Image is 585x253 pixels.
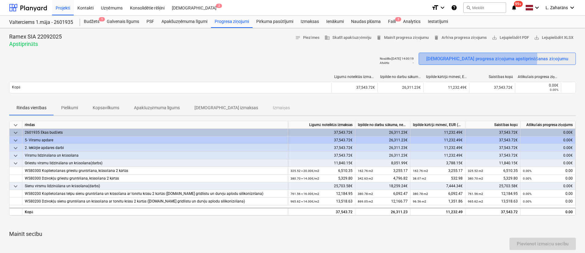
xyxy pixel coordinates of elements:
[465,144,520,152] div: 37,543.72€
[554,224,585,253] iframe: Chat Widget
[216,4,222,8] span: 2
[358,208,408,216] div: 26,311.23
[465,208,520,215] div: 37,543.72
[288,159,355,167] div: 11,840.15€
[158,16,211,28] div: Apakšuzņēmuma līgumi
[413,175,463,182] div: 532.98
[103,16,143,28] div: Galvenais līgums
[61,105,78,111] p: Pielikumi
[288,152,355,159] div: 37,543.72€
[25,159,285,167] div: Griestu virsmu līdzināšana un krāsošana(darbs)
[520,129,576,136] div: 0.00€
[358,169,373,173] small: 162.76 m2
[297,16,323,28] div: Izmaksas
[523,192,531,195] small: 0.00%
[9,19,73,26] div: Valterciems 1.māja - 2601935
[9,33,62,40] p: Ramex SIA 22092025
[465,129,520,136] div: 37,543.72€
[468,169,483,173] small: 325.52 m2
[465,121,520,129] div: Saistības kopā
[324,35,330,40] span: business
[534,34,573,41] span: Lejupielādēt XLSX
[80,16,103,28] a: Budžets1
[410,159,465,167] div: 3,788.15€
[134,105,180,111] p: Apakšuzņēmuma līgums
[355,136,410,144] div: 26,311.23€
[12,129,19,136] span: keyboard_arrow_down
[25,167,285,175] div: W580300 Koplietošanas griestu gruntēšana, krāsošana 2 kārtās
[358,175,408,182] div: 4,796.82
[143,16,158,28] div: PSF
[358,192,373,195] small: 380.78 m2
[12,137,19,144] span: keyboard_arrow_down
[413,192,428,195] small: 380.78 m2
[331,83,377,92] div: 37,543.72€
[25,136,285,144] div: 5- Virsmu apdare
[291,190,353,198] div: 12,184.95
[295,34,320,41] span: Piezīmes
[22,121,288,129] div: rindas
[322,33,374,43] button: Skatīt apakšuzņēmēju
[376,35,382,40] span: delete
[12,183,19,190] span: keyboard_arrow_down
[80,16,103,28] div: Budžets
[431,33,489,43] button: Arhīva progresa ziņojums
[391,57,414,61] p: [DATE] 14:00:19
[17,105,46,111] p: Rindas vienības
[413,169,428,173] small: 162.76 m2
[413,198,463,205] div: 1,351.86
[469,83,515,92] div: 37,543.72€
[355,129,410,136] div: 26,311.23€
[25,129,285,136] div: 2601935 Ēkas budžets
[523,177,531,180] small: 0.00%
[25,144,285,152] div: 2. Iekšējie apdares darbi
[426,75,467,79] div: Izpilde kārtējā mēnesī, EUR (bez PVN)
[468,190,518,198] div: 12,184.95
[424,16,452,28] div: Iestatījumi
[323,16,347,28] a: Ienākumi
[492,35,497,40] span: save_alt
[376,34,429,41] span: Mainīt progresa ziņojumu
[523,200,531,203] small: 0.00%
[523,190,573,198] div: 0.00
[492,34,529,41] span: Lejupielādēt PDF
[518,83,558,87] div: 0.00€
[25,190,285,198] div: W580200 Koplietošanas telpu sienu gruntēšana un krāsošana ar tonētu krāsu 2 kārtās ([DOMAIN_NAME]...
[355,182,410,190] div: 18,259.24€
[194,105,258,111] p: [DEMOGRAPHIC_DATA] izmaksas
[380,61,390,65] p: Atvērts :
[413,61,414,65] p: -
[12,85,20,90] p: Kopā
[374,33,431,43] button: Mainīt progresa ziņojumu
[291,208,353,216] div: 37,543.72
[25,182,285,190] div: Sienu virsmu līdzināšana un krāsošana(darbs)
[347,16,385,28] div: Naudas plūsma
[531,33,576,43] button: Lejupielādēt XLSX
[399,16,424,28] a: Analytics
[410,152,465,159] div: 11,232.49€
[520,121,576,129] div: Atlikušais progresa ziņojums
[413,177,426,180] small: 38.07 m2
[291,169,319,173] small: 325.52 × 20.00€ / m2
[12,144,19,152] span: keyboard_arrow_down
[413,190,463,198] div: 6,092.47
[384,16,399,28] div: Faili
[377,83,423,92] div: 26,311.23€
[410,182,465,190] div: 7,444.34€
[410,129,465,136] div: 11,232.49€
[355,152,410,159] div: 26,311.23€
[291,200,319,203] small: 965.62 × 14.00€ / m2
[288,182,355,190] div: 25,703.58€
[523,169,531,173] small: 0.00%
[465,152,520,159] div: 37,543.72€
[489,33,531,43] button: Lejupielādēt PDF
[253,16,297,28] div: Pirkuma pasūtījumi
[468,198,518,205] div: 13,518.63
[211,16,253,28] a: Progresa ziņojumi
[291,198,353,205] div: 13,518.63
[465,159,520,167] div: 11,840.15€
[520,159,576,167] div: 0.00€
[358,177,373,180] small: 342.63 m2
